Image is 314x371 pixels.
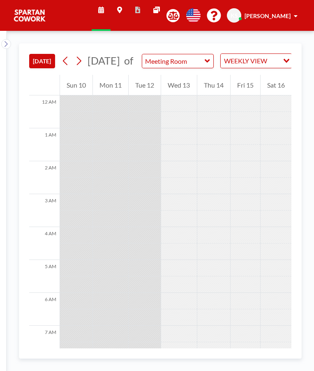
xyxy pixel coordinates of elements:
input: Search for option [270,56,278,66]
div: 4 AM [29,227,60,260]
div: 5 AM [29,260,60,293]
div: Thu 14 [197,75,230,95]
img: organization-logo [13,7,46,24]
span: KS [231,12,238,19]
div: Search for option [221,54,292,68]
div: Tue 12 [129,75,161,95]
span: of [124,54,133,67]
div: Sat 16 [261,75,291,95]
div: Sun 10 [60,75,92,95]
div: 12 AM [29,95,60,128]
div: 6 AM [29,293,60,326]
span: WEEKLY VIEW [222,56,269,66]
div: Fri 15 [231,75,260,95]
div: 7 AM [29,326,60,359]
div: 1 AM [29,128,60,161]
input: Meeting Room [142,54,205,68]
button: [DATE] [29,54,55,68]
div: 3 AM [29,194,60,227]
div: Mon 11 [93,75,128,95]
div: Wed 13 [161,75,196,95]
span: [PERSON_NAME] [245,12,291,19]
div: 2 AM [29,161,60,194]
span: [DATE] [88,54,120,67]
